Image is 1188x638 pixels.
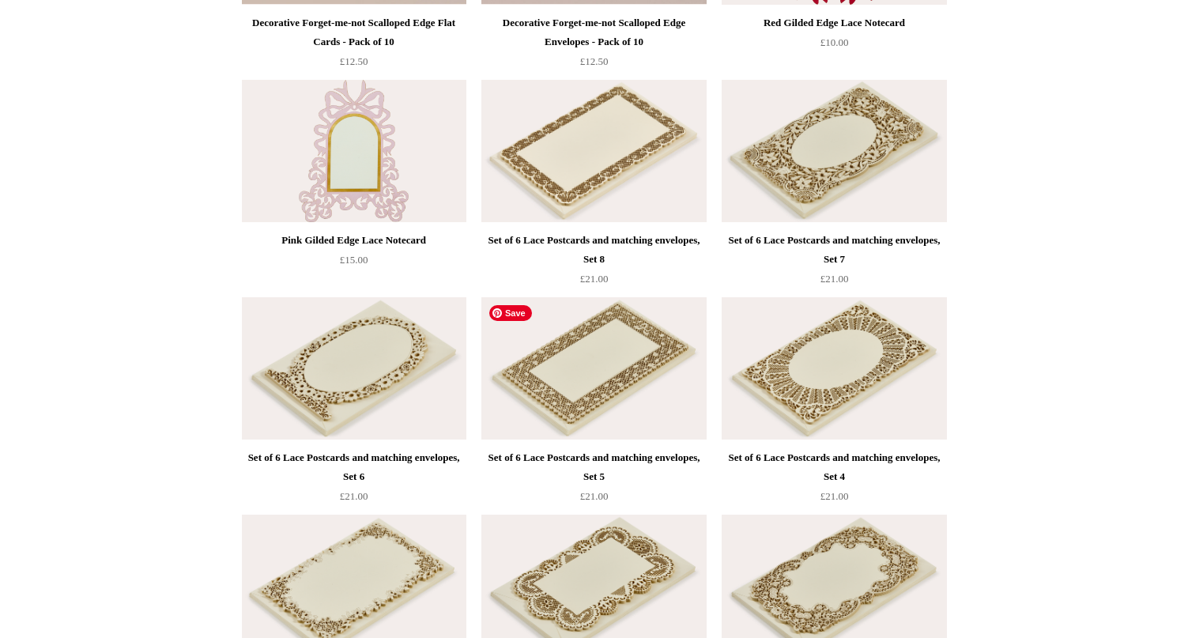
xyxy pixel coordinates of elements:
span: £10.00 [820,36,849,48]
span: £21.00 [820,273,849,285]
a: Pink Gilded Edge Lace Notecard Pink Gilded Edge Lace Notecard [242,80,466,222]
div: Set of 6 Lace Postcards and matching envelopes, Set 7 [726,231,942,269]
span: £21.00 [820,490,849,502]
a: Set of 6 Lace Postcards and matching envelopes, Set 5 £21.00 [481,448,706,513]
div: Set of 6 Lace Postcards and matching envelopes, Set 8 [485,231,702,269]
img: Set of 6 Lace Postcards and matching envelopes, Set 8 [481,80,706,222]
a: Decorative Forget-me-not Scalloped Edge Envelopes - Pack of 10 £12.50 [481,13,706,78]
span: Save [489,305,532,321]
div: Decorative Forget-me-not Scalloped Edge Flat Cards - Pack of 10 [246,13,462,51]
div: Set of 6 Lace Postcards and matching envelopes, Set 6 [246,448,462,486]
a: Set of 6 Lace Postcards and matching envelopes, Set 4 Set of 6 Lace Postcards and matching envelo... [722,297,946,440]
span: £21.00 [580,490,609,502]
a: Pink Gilded Edge Lace Notecard £15.00 [242,231,466,296]
a: Set of 6 Lace Postcards and matching envelopes, Set 6 Set of 6 Lace Postcards and matching envelo... [242,297,466,440]
a: Red Gilded Edge Lace Notecard £10.00 [722,13,946,78]
a: Decorative Forget-me-not Scalloped Edge Flat Cards - Pack of 10 £12.50 [242,13,466,78]
a: Set of 6 Lace Postcards and matching envelopes, Set 8 £21.00 [481,231,706,296]
div: Set of 6 Lace Postcards and matching envelopes, Set 4 [726,448,942,486]
img: Set of 6 Lace Postcards and matching envelopes, Set 6 [242,297,466,440]
a: Set of 6 Lace Postcards and matching envelopes, Set 8 Set of 6 Lace Postcards and matching envelo... [481,80,706,222]
a: Set of 6 Lace Postcards and matching envelopes, Set 4 £21.00 [722,448,946,513]
a: Set of 6 Lace Postcards and matching envelopes, Set 6 £21.00 [242,448,466,513]
a: Set of 6 Lace Postcards and matching envelopes, Set 7 £21.00 [722,231,946,296]
span: £21.00 [340,490,368,502]
a: Set of 6 Lace Postcards and matching envelopes, Set 7 Set of 6 Lace Postcards and matching envelo... [722,80,946,222]
span: £21.00 [580,273,609,285]
span: £15.00 [340,254,368,266]
img: Set of 6 Lace Postcards and matching envelopes, Set 7 [722,80,946,222]
div: Red Gilded Edge Lace Notecard [726,13,942,32]
img: Pink Gilded Edge Lace Notecard [242,80,466,222]
div: Set of 6 Lace Postcards and matching envelopes, Set 5 [485,448,702,486]
span: £12.50 [580,55,609,67]
div: Pink Gilded Edge Lace Notecard [246,231,462,250]
img: Set of 6 Lace Postcards and matching envelopes, Set 5 [481,297,706,440]
img: Set of 6 Lace Postcards and matching envelopes, Set 4 [722,297,946,440]
div: Decorative Forget-me-not Scalloped Edge Envelopes - Pack of 10 [485,13,702,51]
a: Set of 6 Lace Postcards and matching envelopes, Set 5 Set of 6 Lace Postcards and matching envelo... [481,297,706,440]
span: £12.50 [340,55,368,67]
